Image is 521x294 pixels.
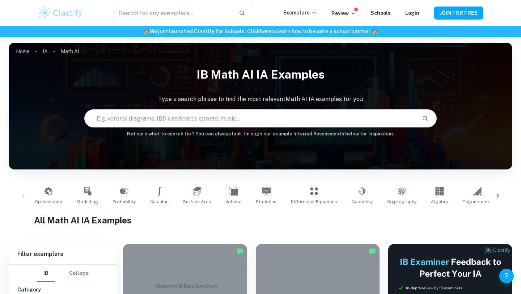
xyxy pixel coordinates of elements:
[387,198,416,205] span: Cryptography
[61,47,79,55] p: Math AI
[150,198,169,205] span: Calculus
[419,112,431,125] button: Search
[352,198,373,205] span: Geometry
[16,46,30,56] a: Home
[38,6,84,20] img: Clastify logo
[9,95,512,104] p: Type a search phrase to find the most relevant Math AI IA examples for you
[37,265,55,282] button: IB
[405,10,419,16] a: Login
[331,9,356,17] p: Review
[43,46,48,56] a: IA
[283,9,317,17] p: Exemplars
[37,265,89,282] div: Filter type choice
[291,198,337,205] span: Differential Equations
[372,29,378,34] span: 🏫
[499,269,514,283] button: Help and Feedback
[434,7,483,20] button: JOIN FOR FREE
[369,248,376,255] img: Marked
[9,244,117,264] h6: Filter exemplars
[1,28,520,35] h6: We just launched Clastify for Schools. Click to learn how to become a school partner.
[17,286,109,294] h6: Category
[85,108,416,129] input: E.g. voronoi diagrams, IBD candidates spread, music...
[34,214,487,227] h1: All Math AI IA Examples
[9,63,512,86] h1: IB Math AI IA examples
[370,10,391,16] a: Schools
[236,248,243,255] img: Marked
[463,198,492,205] span: Trigonometry
[9,130,512,138] h6: Not sure what to search for? You can always look through our example Internal Assessments below f...
[35,198,62,205] span: Optimization
[144,29,150,34] span: 🏫
[431,198,448,205] span: Algebra
[114,3,233,23] input: Search for any exemplars...
[260,29,271,34] a: here
[225,198,241,205] span: Volume
[183,198,211,205] span: Surface Area
[256,198,276,205] span: Statistics
[69,265,89,282] button: College
[77,198,98,205] span: Modelling
[113,198,136,205] span: Probability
